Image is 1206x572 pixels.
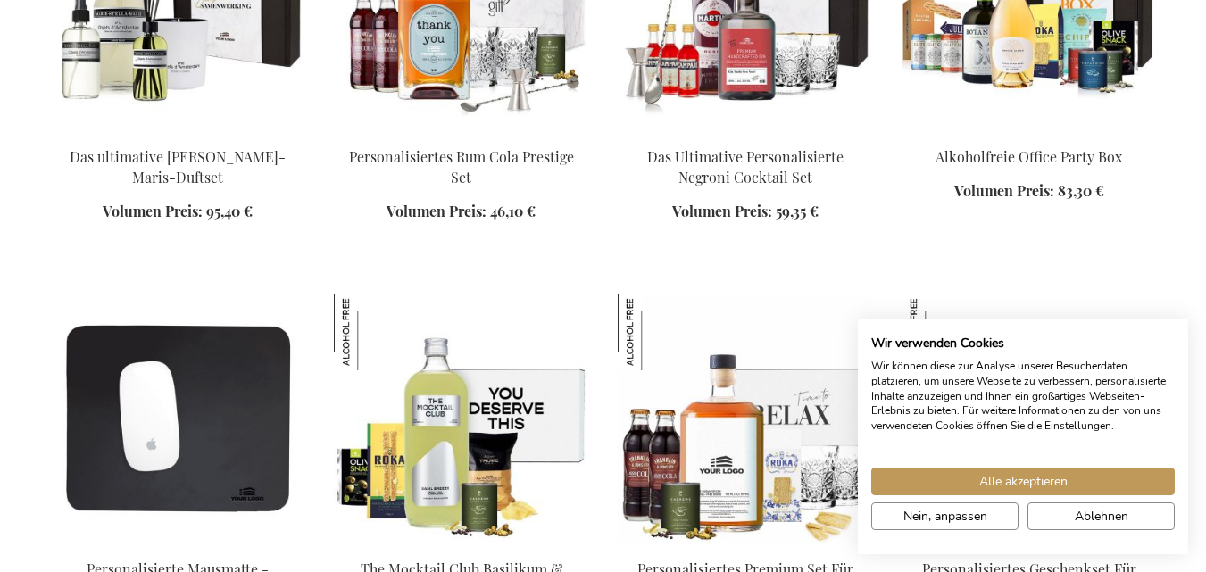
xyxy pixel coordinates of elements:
img: Personalised Non-Alcoholic Cuban Spiced Rum Premium Set [618,294,873,543]
img: Personalisiertes Geschenkset Für Kubanischen Alkoholfreien Gewürzten Rum [902,294,978,370]
a: Alkoholfreie Office Party Box [936,147,1122,166]
a: Volumen Preis: 83,30 € [954,181,1104,202]
img: The Mocktail Club Basilikum & Bites Geschenkset [334,294,411,370]
a: Personalised Rum Cola Prestige Set [334,124,589,141]
span: 46,10 € [490,202,536,220]
button: cookie Einstellungen anpassen [871,502,1019,530]
span: 95,40 € [206,202,253,220]
a: Volumen Preis: 59,35 € [672,202,819,222]
a: Das ultimative [PERSON_NAME]-Maris-Duftset [70,147,286,187]
a: Volumen Preis: 95,40 € [103,202,253,222]
a: The Mocktail Club Basilikum & Bites Geschenkset The Mocktail Club Basilikum & Bites Geschenkset [334,536,589,553]
img: Personalisiertes Geschenkset Für Kubanischen Alkoholfreien Gewürzten Rum [902,294,1157,543]
a: Volumen Preis: 46,10 € [387,202,536,222]
a: Non-Alcoholic Office Party Box Alkoholfreie Office Party Box [902,124,1157,141]
img: The Mocktail Club Basilikum & Bites Geschenkset [334,294,589,543]
img: Personalised Leather Mouse Pad - Black [50,294,305,543]
button: Alle verweigern cookies [1027,502,1175,530]
span: Volumen Preis: [103,202,203,220]
span: Volumen Preis: [672,202,772,220]
span: Volumen Preis: [954,181,1054,200]
a: The Ultimate Marie-Stella-Maris Fragrance Set Das ultimative Marie-Stella-Maris-Duftset [50,124,305,141]
a: The Ultimate Personalized Negroni Cocktail Set Das Ultimative Personalisierte Negroni Cocktail Set [618,124,873,141]
span: 59,35 € [776,202,819,220]
span: Nein, anpassen [903,507,987,526]
span: Alle akzeptieren [979,472,1068,491]
span: Ablehnen [1075,507,1128,526]
p: Wir können diese zur Analyse unserer Besucherdaten platzieren, um unsere Webseite zu verbessern, ... [871,359,1175,434]
a: Das Ultimative Personalisierte Negroni Cocktail Set [647,147,844,187]
a: Personalised Leather Mouse Pad - Black [50,536,305,553]
h2: Wir verwenden Cookies [871,336,1175,352]
a: Personalised Non-Alcoholic Cuban Spiced Rum Premium Set Personalisiertes Premium Set Für Kubanisc... [618,536,873,553]
span: Volumen Preis: [387,202,487,220]
img: Personalisiertes Premium Set Für Kubanischen Alkoholfreien Gewürzten Rum [618,294,694,370]
span: 83,30 € [1058,181,1104,200]
button: Akzeptieren Sie alle cookies [871,468,1175,495]
a: Personalisiertes Rum Cola Prestige Set [349,147,574,187]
